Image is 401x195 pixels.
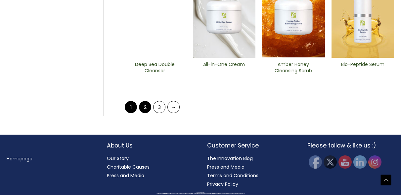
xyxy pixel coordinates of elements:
[207,154,294,188] nav: Customer Service
[107,154,194,180] nav: About Us
[337,61,388,76] a: Bio-Peptide ​Serum
[107,164,150,170] a: Charitable Causes
[307,141,394,150] h2: Please follow & like us :)
[309,155,322,169] img: Facebook
[129,61,181,76] a: Deep Sea Double Cleanser
[198,61,250,74] h2: All-in-One ​Cream
[153,101,165,113] a: Page 3
[139,101,151,113] a: Page 2
[324,155,337,169] img: Twitter
[12,192,389,193] div: Copyright © 2025
[167,101,180,113] a: →
[207,172,258,179] a: Terms and Conditions
[125,101,137,113] span: Page 1
[337,61,388,74] h2: Bio-Peptide ​Serum
[123,101,394,116] nav: Product Pagination
[7,155,32,162] a: Homepage
[129,61,181,74] h2: Deep Sea Double Cleanser
[207,141,294,150] h2: Customer Service
[268,61,319,74] h2: Amber Honey Cleansing Scrub
[207,181,238,187] a: Privacy Policy
[268,61,319,76] a: Amber Honey Cleansing Scrub
[7,154,94,163] nav: Menu
[107,172,144,179] a: Press and Media
[198,61,250,76] a: All-in-One ​Cream
[207,164,245,170] a: Press and Media
[107,155,129,162] a: Our Story
[207,155,253,162] a: The Innovation Blog
[107,141,194,150] h2: About Us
